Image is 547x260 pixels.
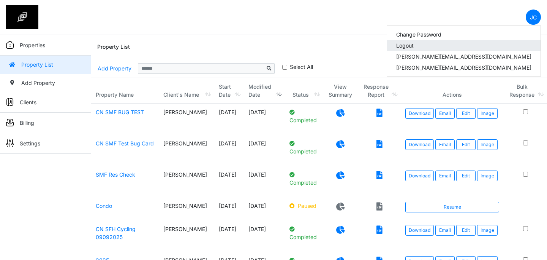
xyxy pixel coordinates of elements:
p: Completed [289,225,319,241]
button: Email [435,139,455,150]
a: Download [405,171,434,181]
p: Completed [289,108,319,124]
a: Download [405,225,434,236]
a: CN SMF BUG TEST [96,109,144,115]
a: Edit [456,139,476,150]
a: Edit [456,171,476,181]
p: Completed [289,171,319,187]
td: [PERSON_NAME] [159,135,214,166]
th: Start Date: activate to sort column ascending [214,78,244,104]
td: [DATE] [214,104,244,135]
input: Sizing example input [138,63,264,74]
a: CN SMF Test Bug Card [96,140,154,147]
th: Status: activate to sort column ascending [285,78,323,104]
th: Client's Name: activate to sort column ascending [159,78,214,104]
td: [DATE] [244,135,285,166]
th: Modified Date: activate to sort column ascending [244,78,285,104]
td: [DATE] [214,135,244,166]
img: sidemenu_billing.png [6,119,14,126]
img: sidemenu_settings.png [6,139,14,147]
a: Edit [456,108,476,119]
img: spp logo [6,5,38,29]
p: Completed [289,139,319,155]
td: [DATE] [244,166,285,197]
img: sidemenu_properties.png [6,41,14,49]
a: Edit [456,225,476,236]
p: Settings [20,139,40,147]
td: [PERSON_NAME] [159,197,214,220]
button: Email [435,225,455,236]
a: SMF Res Check [96,171,135,178]
a: Download [405,108,434,119]
td: [DATE] [214,220,244,252]
p: Billing [20,119,34,127]
td: [DATE] [244,220,285,252]
h6: Property List [97,44,130,50]
p: Paused [289,202,319,210]
button: Email [435,171,455,181]
th: Response Report: activate to sort column ascending [358,78,401,104]
a: CN SFH Cycling 09092025 [96,226,136,240]
button: Image [477,171,498,181]
img: sidemenu_client.png [6,98,14,106]
td: [DATE] [244,197,285,220]
p: JC [530,13,537,21]
td: [PERSON_NAME] [159,104,214,135]
div: JC [387,26,541,77]
p: Properties [20,41,45,49]
a: Change Password [387,29,541,40]
a: Resume [405,202,499,212]
th: View Summary [323,78,358,104]
th: Actions [401,78,504,104]
td: [PERSON_NAME] [159,220,214,252]
a: Logout [387,40,541,51]
button: Email [435,108,455,119]
a: Condo [96,203,112,209]
label: Select All [290,63,313,71]
td: [PERSON_NAME] [159,166,214,197]
td: [DATE] [214,166,244,197]
button: Image [477,108,498,119]
a: Add Property [97,62,132,75]
td: [DATE] [214,197,244,220]
button: Image [477,225,498,236]
p: Clients [20,98,36,106]
a: Download [405,139,434,150]
th: Property Name: activate to sort column ascending [91,78,159,104]
a: JC [526,10,541,25]
td: [DATE] [244,104,285,135]
button: Image [477,139,498,150]
th: Bulk Response: activate to sort column ascending [504,78,547,104]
